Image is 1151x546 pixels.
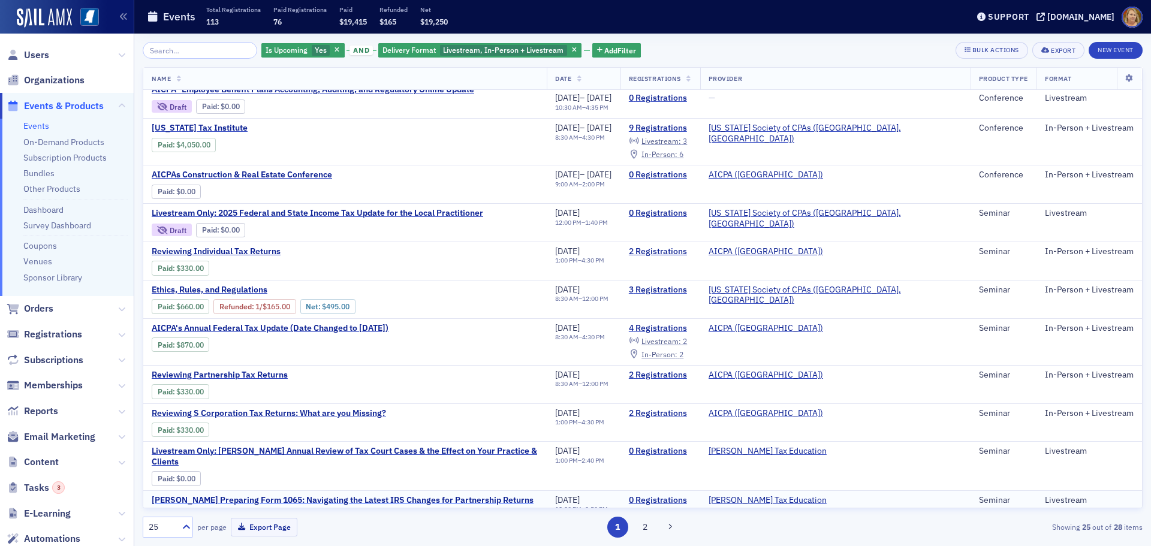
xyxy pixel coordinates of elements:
[149,521,175,533] div: 25
[1045,370,1134,381] div: In-Person + Livestream
[979,123,1028,134] div: Conference
[197,521,227,532] label: per page
[709,285,962,306] a: [US_STATE] Society of CPAs ([GEOGRAPHIC_DATA], [GEOGRAPHIC_DATA])
[629,495,692,506] a: 0 Registrations
[1080,521,1092,532] strong: 25
[555,333,578,341] time: 8:30 AM
[587,122,611,133] span: [DATE]
[582,333,605,341] time: 4:30 PM
[152,285,445,295] a: Ethics, Rules, and Regulations
[629,150,683,159] a: In-Person: 6
[709,246,823,257] a: AICPA ([GEOGRAPHIC_DATA])
[1045,408,1134,419] div: In-Person + Livestream
[683,136,687,146] span: 3
[152,495,534,506] span: Don Farmer's Preparing Form 1065: Navigating the Latest IRS Changes for Partnership Returns
[202,225,217,234] a: Paid
[349,46,373,55] span: and
[555,369,580,380] span: [DATE]
[213,299,296,313] div: Refunded: 7 - $66000
[7,379,83,392] a: Memberships
[555,494,580,505] span: [DATE]
[202,225,221,234] span: :
[641,149,677,159] span: In-Person :
[315,45,327,55] span: Yes
[24,74,85,87] span: Organizations
[679,149,683,159] span: 6
[604,45,636,56] span: Add Filter
[306,302,322,311] span: Net :
[587,92,611,103] span: [DATE]
[266,45,308,55] span: Is Upcoming
[170,104,186,110] div: Draft
[979,495,1028,506] div: Seminar
[555,219,608,227] div: –
[158,474,176,483] span: :
[152,246,353,257] a: Reviewing Individual Tax Returns
[152,446,538,467] span: Livestream Only: Don Farmer's Annual Review of Tax Court Cases & the Effect on Your Practice & Cl...
[629,370,692,381] a: 2 Registrations
[158,140,173,149] a: Paid
[709,208,962,229] a: [US_STATE] Society of CPAs ([GEOGRAPHIC_DATA], [GEOGRAPHIC_DATA])
[555,246,580,257] span: [DATE]
[158,264,176,273] span: :
[555,456,578,464] time: 1:00 PM
[988,11,1029,22] div: Support
[555,123,611,134] div: –
[641,349,677,359] span: In-Person :
[206,17,219,26] span: 113
[72,8,99,28] a: View Homepage
[679,349,683,359] span: 2
[709,208,962,229] span: Mississippi Society of CPAs (Ridgeland, MS)
[176,187,195,196] span: $0.00
[152,495,534,506] a: [PERSON_NAME] Preparing Form 1065: Navigating the Latest IRS Changes for Partnership Returns
[555,379,578,388] time: 8:30 AM
[555,170,611,180] div: –
[709,495,827,506] span: Don Farmer Tax Education
[629,93,692,104] a: 0 Registrations
[24,481,65,494] span: Tasks
[261,43,345,58] div: Yes
[7,74,85,87] a: Organizations
[581,256,604,264] time: 4:30 PM
[379,5,408,14] p: Refunded
[152,408,386,419] a: Reviewing S Corporation Tax Returns: What are you Missing?
[152,370,353,381] span: Reviewing Partnership Tax Returns
[979,170,1028,180] div: Conference
[52,481,65,494] div: 3
[158,340,173,349] a: Paid
[24,405,58,418] span: Reports
[202,102,217,111] a: Paid
[709,370,823,381] a: AICPA ([GEOGRAPHIC_DATA])
[555,169,580,180] span: [DATE]
[24,455,59,469] span: Content
[158,187,176,196] span: :
[420,5,448,14] p: Net
[158,140,176,149] span: :
[581,456,604,464] time: 2:40 PM
[158,302,173,311] a: Paid
[585,505,608,513] time: 3:50 PM
[152,208,483,219] a: Livestream Only: 2025 Federal and State Income Tax Update for the Local Practitioner
[24,99,104,113] span: Events & Products
[555,333,605,341] div: –
[709,323,823,334] span: AICPA (Durham)
[7,99,104,113] a: Events & Products
[582,133,605,141] time: 4:30 PM
[379,17,396,26] span: $165
[709,446,827,457] span: Don Farmer Tax Education
[143,42,257,59] input: Search…
[322,302,349,311] span: $495.00
[152,471,201,485] div: Paid: 0 - $0
[7,49,49,62] a: Users
[158,264,173,273] a: Paid
[7,507,71,520] a: E-Learning
[158,302,176,311] span: :
[273,17,282,26] span: 76
[709,74,742,83] span: Provider
[382,45,436,55] span: Delivery Format
[7,302,53,315] a: Orders
[956,42,1028,59] button: Bulk Actions
[1045,74,1071,83] span: Format
[607,517,628,538] button: 1
[709,370,823,381] span: AICPA (Durham)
